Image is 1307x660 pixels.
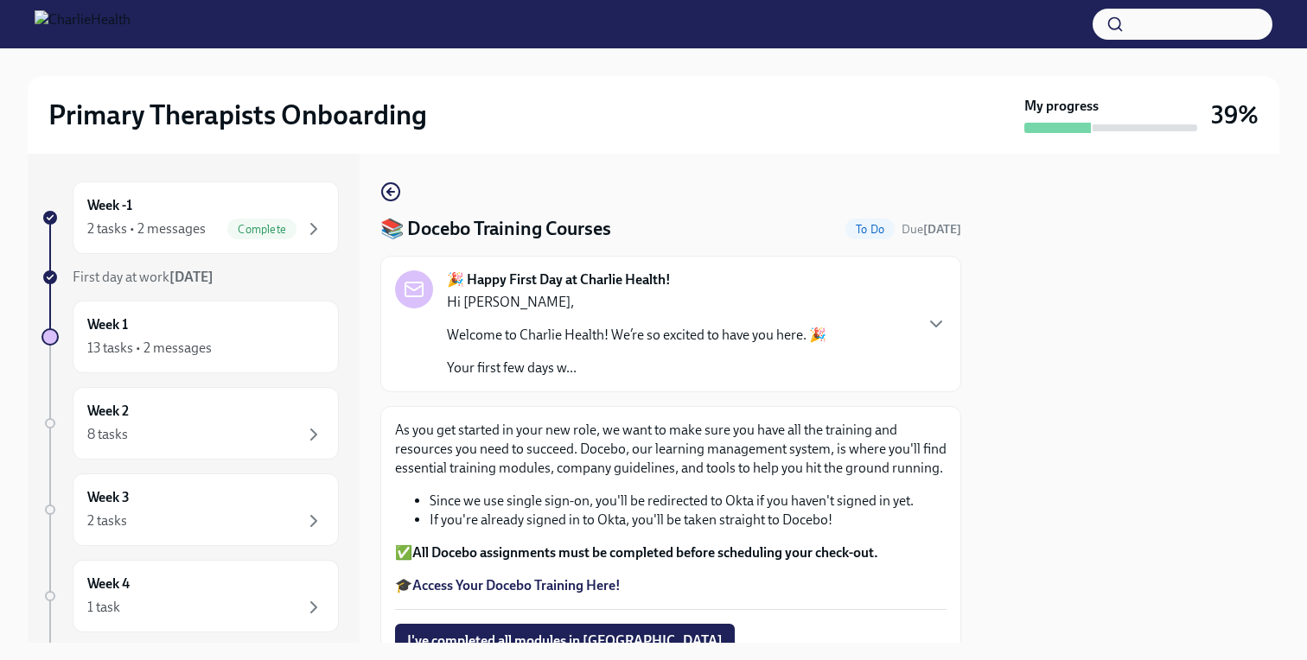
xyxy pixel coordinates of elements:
[902,221,961,238] span: August 26th, 2025 09:00
[227,223,296,236] span: Complete
[447,270,671,289] strong: 🎉 Happy First Day at Charlie Health!
[447,359,826,378] p: Your first few days w...
[87,196,132,215] h6: Week -1
[380,216,611,242] h4: 📚 Docebo Training Courses
[845,223,895,236] span: To Do
[41,301,339,373] a: Week 113 tasks • 2 messages
[41,473,339,546] a: Week 32 tasks
[447,326,826,345] p: Welcome to Charlie Health! We’re so excited to have you here. 🎉
[87,219,206,238] div: 2 tasks • 2 messages
[87,402,129,421] h6: Week 2
[48,98,427,132] h2: Primary Therapists Onboarding
[430,511,947,530] li: If you're already signed in to Okta, you'll be taken straight to Docebo!
[395,624,735,658] button: I've completed all modules in [GEOGRAPHIC_DATA]
[87,598,120,617] div: 1 task
[87,511,127,530] div: 2 tasks
[447,293,826,312] p: Hi [PERSON_NAME],
[41,268,339,287] a: First day at work[DATE]
[41,560,339,632] a: Week 41 task
[412,544,878,561] strong: All Docebo assignments must be completed before scheduling your check-out.
[902,222,961,237] span: Due
[87,574,130,593] h6: Week 4
[41,387,339,460] a: Week 28 tasks
[1211,99,1259,130] h3: 39%
[395,421,947,478] p: As you get started in your new role, we want to make sure you have all the training and resources...
[87,339,212,358] div: 13 tasks • 2 messages
[923,222,961,237] strong: [DATE]
[407,632,723,650] span: I've completed all modules in [GEOGRAPHIC_DATA]
[395,543,947,562] p: ✅
[1024,97,1099,116] strong: My progress
[41,181,339,254] a: Week -12 tasks • 2 messagesComplete
[73,269,214,285] span: First day at work
[35,10,131,38] img: CharlieHealth
[169,269,214,285] strong: [DATE]
[87,425,128,444] div: 8 tasks
[412,577,621,593] a: Access Your Docebo Training Here!
[430,492,947,511] li: Since we use single sign-on, you'll be redirected to Okta if you haven't signed in yet.
[87,315,128,334] h6: Week 1
[87,488,130,507] h6: Week 3
[395,576,947,595] p: 🎓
